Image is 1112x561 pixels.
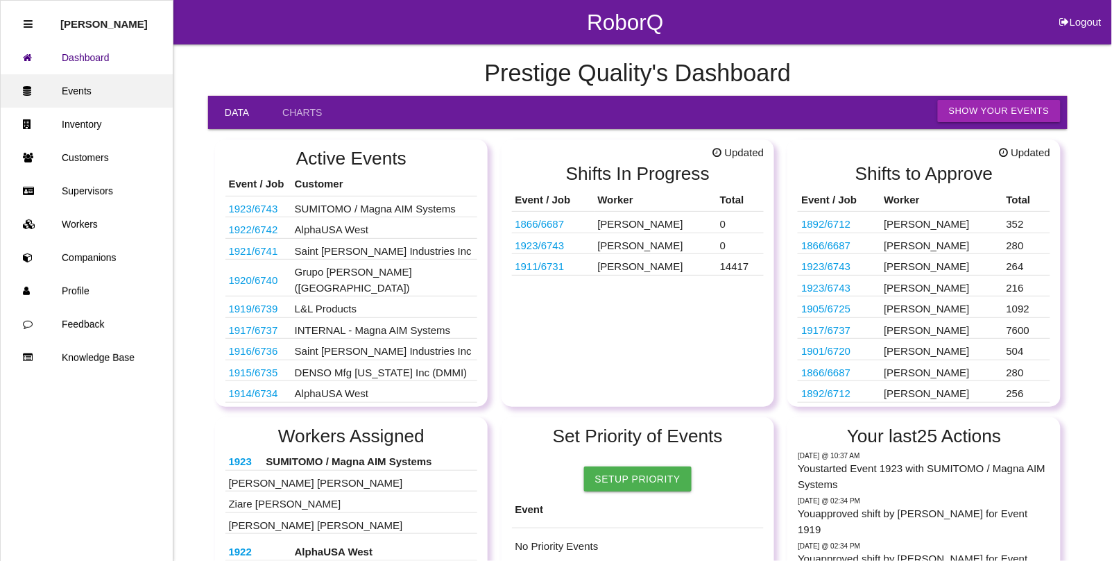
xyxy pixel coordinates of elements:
td: [PERSON_NAME] [881,233,1003,254]
td: 352 [1003,212,1050,233]
th: Event / Job [512,189,595,212]
a: 1914/6734 [229,387,278,399]
td: 1092 [1003,296,1050,318]
td: AlphaUSA West [291,381,478,403]
td: 280 [1003,233,1050,254]
a: Events [1,74,173,108]
td: INTERNAL - Magna AIM Systems [291,317,478,339]
td: [PERSON_NAME] [881,339,1003,360]
h2: Your last 25 Actions [798,426,1050,446]
tr: 68546289AB (@ Magna AIM) [798,402,1050,424]
th: SUMITOMO / Magna AIM Systems [262,451,477,470]
a: 1919/6739 [229,303,278,315]
td: WS ECM Hose Clamp [225,360,291,381]
th: Customer [291,173,478,196]
a: Customers [1,141,173,174]
th: WA14CO14 [225,541,291,560]
a: Dashboard [1,41,173,74]
p: Tuesday @ 10:37 AM [798,451,1050,461]
td: 68546289AB (@ Magna AIM) [512,212,595,233]
p: You started Event 1923 with SUMITOMO / Magna AIM Systems [798,461,1050,492]
td: 7600 [1003,317,1050,339]
td: 68403783AB [225,339,291,360]
td: 216 [1003,275,1050,296]
h2: Set Priority of Events [512,426,764,446]
td: F17630B [512,254,595,276]
h2: Workers Assigned [225,426,478,446]
a: Inventory [1,108,173,141]
td: 280 [1003,360,1050,381]
a: 1866/6687 [801,240,850,251]
a: 1892/6712 [801,218,850,230]
td: [PERSON_NAME] [881,381,1003,403]
td: K4036AC1HC (61492) [225,296,291,318]
td: 68343526AB [512,233,595,254]
a: 1923/6743 [801,282,850,294]
p: You approved shift by [PERSON_NAME] for Event 1919 [798,506,1050,537]
a: 1923/6743 [801,260,850,272]
a: 1866/6687 [801,367,850,378]
a: 1901/6720 [801,345,850,357]
td: [PERSON_NAME] [881,275,1003,296]
a: Knowledge Base [1,341,173,374]
td: [PERSON_NAME] [881,254,1003,276]
tr: 2002007; 2002021 [798,317,1050,339]
td: 68403782AB [225,238,291,260]
td: [PERSON_NAME] [881,360,1003,381]
th: Worker [595,189,717,212]
tr: 10301666 [798,296,1050,318]
td: 68343526AB [225,196,291,217]
th: Worker [881,189,1003,212]
a: 1923/6743 [229,203,278,215]
span: Updated [712,145,764,161]
td: L&L Products [291,296,478,318]
th: 68343526AB [225,451,263,470]
td: 0 [1003,402,1050,424]
tr: 68427781AA; 68340793AA [798,381,1050,403]
a: Feedback [1,308,173,341]
td: [PERSON_NAME] [881,317,1003,339]
td: WA14CO14 [225,217,291,239]
td: 14417 [717,254,764,276]
a: 1921/6741 [229,245,278,257]
a: Setup Priority [584,467,692,492]
th: Event / Job [225,173,291,196]
tr: PJ6B S045A76 AG3JA6 [798,339,1050,360]
td: [PERSON_NAME] [595,212,717,233]
a: 1917/6737 [801,324,850,336]
a: Data [208,96,266,129]
a: 1915/6735 [229,367,278,378]
td: P703 PCBA [225,260,291,296]
tr: 68343526AB [798,275,1050,296]
a: 1916/6736 [229,345,278,357]
td: [PERSON_NAME] [881,402,1003,424]
th: Event [512,492,764,528]
td: SUMITOMO / Magna AIM Systems [291,196,478,217]
a: 1892/6712 [801,387,850,399]
a: Profile [1,274,173,308]
tr: 68546289AB (@ Magna AIM) [798,360,1050,381]
div: Close [24,8,33,41]
td: [PERSON_NAME] [881,212,1003,233]
th: Total [1003,189,1050,212]
tr: 68343526AB [512,233,764,254]
tr: 68427781AA; 68340793AA [798,212,1050,233]
tr: F17630B [512,254,764,276]
td: Saint [PERSON_NAME] Industries Inc [291,238,478,260]
td: 2002007; 2002021 [225,317,291,339]
td: 0 [717,233,764,254]
a: 1923/6743 [515,240,565,251]
a: Workers [1,208,173,241]
td: S2700-00 [225,381,291,403]
tr: 68546289AB (@ Magna AIM) [512,212,764,233]
td: [PERSON_NAME] [PERSON_NAME] [225,512,478,534]
td: [PERSON_NAME] [595,233,717,254]
a: 1911/6731 [515,260,565,272]
td: DENSO Mfg [US_STATE] Inc (DMMI) [291,360,478,381]
a: Supervisors [1,174,173,208]
td: 264 [1003,254,1050,276]
a: 1917/6737 [229,324,278,336]
a: 1920/6740 [229,274,278,286]
td: 504 [1003,339,1050,360]
h2: Active Events [225,149,478,169]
